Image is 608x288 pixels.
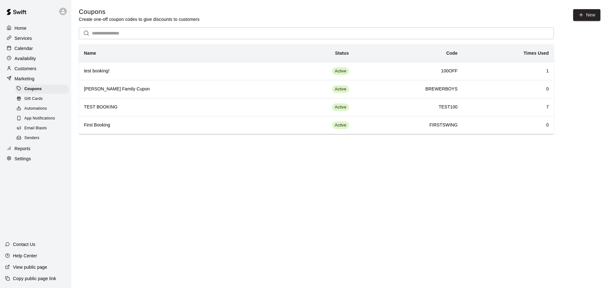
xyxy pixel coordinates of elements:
[15,124,71,133] a: Email Blasts
[15,94,71,104] a: Gift Cards
[468,122,549,129] h6: 0
[79,8,199,16] h5: Coupons
[13,241,35,248] p: Contact Us
[359,86,458,93] h6: BREWERBOYS
[15,104,71,114] a: Automations
[15,84,71,94] a: Coupons
[468,68,549,75] h6: 1
[446,51,458,56] b: Code
[84,51,96,56] b: Name
[13,264,47,270] p: View public page
[84,86,269,93] h6: [PERSON_NAME] Family Cupon
[84,68,269,75] h6: test booking!
[15,114,69,123] div: App Notifications
[15,133,71,143] a: Senders
[15,35,32,41] p: Services
[24,96,43,102] span: Gift Cards
[5,54,66,63] a: Availability
[24,106,47,112] span: Automations
[5,154,66,163] a: Settings
[359,122,458,129] h6: FIRSTSWING
[24,135,40,141] span: Senders
[13,275,56,282] p: Copy public page link
[5,144,66,153] a: Reports
[15,134,69,143] div: Senders
[15,104,69,113] div: Automations
[5,23,66,33] a: Home
[24,115,55,122] span: App Notifications
[335,51,349,56] b: Status
[15,45,33,52] p: Calendar
[15,55,36,62] p: Availability
[15,124,69,133] div: Email Blasts
[5,64,66,73] a: Customers
[24,125,47,132] span: Email Blasts
[79,44,554,134] table: simple table
[332,104,349,110] span: Active
[5,34,66,43] a: Services
[5,74,66,83] a: Marketing
[84,122,269,129] h6: First Booking
[5,44,66,53] a: Calendar
[15,76,35,82] p: Marketing
[15,25,27,31] p: Home
[15,95,69,103] div: Gift Cards
[15,114,71,124] a: App Notifications
[15,156,31,162] p: Settings
[332,122,349,128] span: Active
[332,68,349,74] span: Active
[523,51,549,56] b: Times Used
[84,104,269,111] h6: TEST BOOKING
[15,85,69,94] div: Coupons
[15,145,30,152] p: Reports
[573,9,600,21] button: New
[332,86,349,92] span: Active
[359,104,458,111] h6: TEST100
[468,86,549,93] h6: 0
[24,86,42,92] span: Coupons
[359,68,458,75] h6: 100OFF
[79,16,199,22] p: Create one-off coupon codes to give discounts to customers
[15,65,36,72] p: Customers
[13,253,37,259] p: Help Center
[468,104,549,111] h6: 7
